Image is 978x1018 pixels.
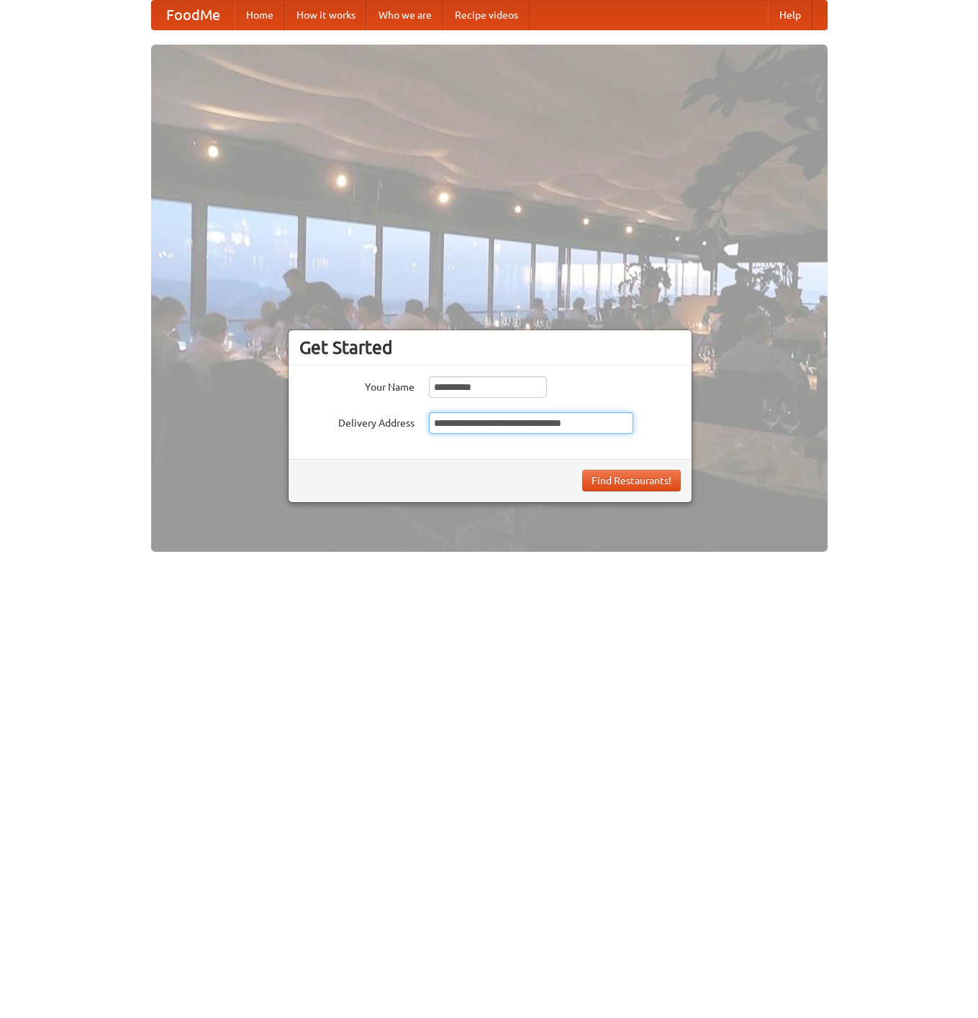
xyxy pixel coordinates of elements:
a: Who we are [367,1,443,29]
a: Help [768,1,812,29]
a: Recipe videos [443,1,530,29]
a: Home [235,1,285,29]
a: FoodMe [152,1,235,29]
h3: Get Started [299,337,681,358]
label: Your Name [299,376,415,394]
a: How it works [285,1,367,29]
button: Find Restaurants! [582,470,681,491]
label: Delivery Address [299,412,415,430]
